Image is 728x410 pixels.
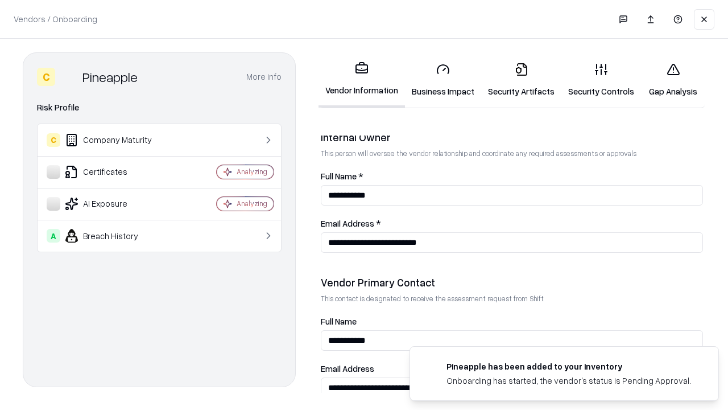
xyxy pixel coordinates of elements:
div: Analyzing [237,167,267,177]
a: Vendor Information [318,52,405,108]
div: Company Maturity [47,133,183,147]
div: Pineapple has been added to your inventory [446,360,691,372]
div: A [47,229,60,243]
div: Pineapple [82,68,138,86]
p: This contact is designated to receive the assessment request from Shift [321,294,703,304]
p: This person will oversee the vendor relationship and coordinate any required assessments or appro... [321,149,703,158]
div: AI Exposure [47,197,183,211]
div: C [37,68,55,86]
div: Certificates [47,165,183,179]
label: Full Name [321,317,703,326]
img: pineappleenergy.com [424,360,437,374]
div: Breach History [47,229,183,243]
label: Full Name * [321,172,703,181]
div: Internal Owner [321,130,703,144]
label: Email Address [321,364,703,373]
img: Pineapple [60,68,78,86]
p: Vendors / Onboarding [14,13,97,25]
div: Vendor Primary Contact [321,276,703,289]
a: Gap Analysis [641,54,705,106]
a: Business Impact [405,54,481,106]
div: Analyzing [237,199,267,208]
button: More info [246,67,282,87]
div: Risk Profile [37,101,282,114]
div: Onboarding has started, the vendor's status is Pending Approval. [446,375,691,387]
a: Security Controls [561,54,641,106]
div: C [47,133,60,147]
a: Security Artifacts [481,54,561,106]
label: Email Address * [321,219,703,228]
